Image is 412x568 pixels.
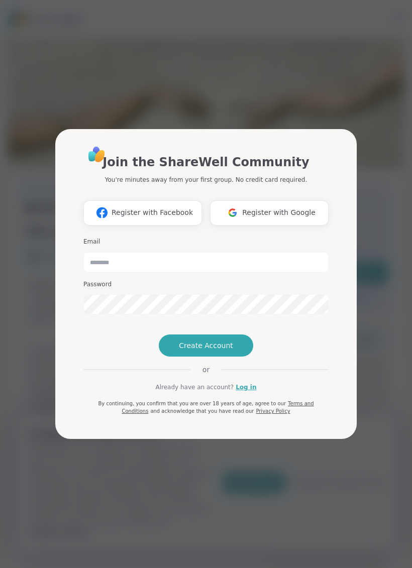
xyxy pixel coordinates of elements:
a: Log in [236,383,256,392]
button: Register with Facebook [83,200,202,225]
span: or [190,365,222,375]
a: Terms and Conditions [122,401,314,414]
img: ShareWell Logomark [92,203,112,222]
span: and acknowledge that you have read our [150,408,254,414]
h1: Join the ShareWell Community [102,153,309,171]
button: Register with Google [210,200,329,225]
p: You're minutes away from your first group. No credit card required. [105,175,307,184]
h3: Password [83,280,329,289]
span: Register with Google [242,207,316,218]
img: ShareWell Logomark [223,203,242,222]
span: Already have an account? [155,383,234,392]
span: Register with Facebook [112,207,193,218]
h3: Email [83,238,329,246]
img: ShareWell Logo [85,143,108,166]
span: By continuing, you confirm that you are over 18 years of age, agree to our [98,401,286,406]
span: Create Account [179,340,233,351]
a: Privacy Policy [256,408,290,414]
button: Create Account [159,334,253,357]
